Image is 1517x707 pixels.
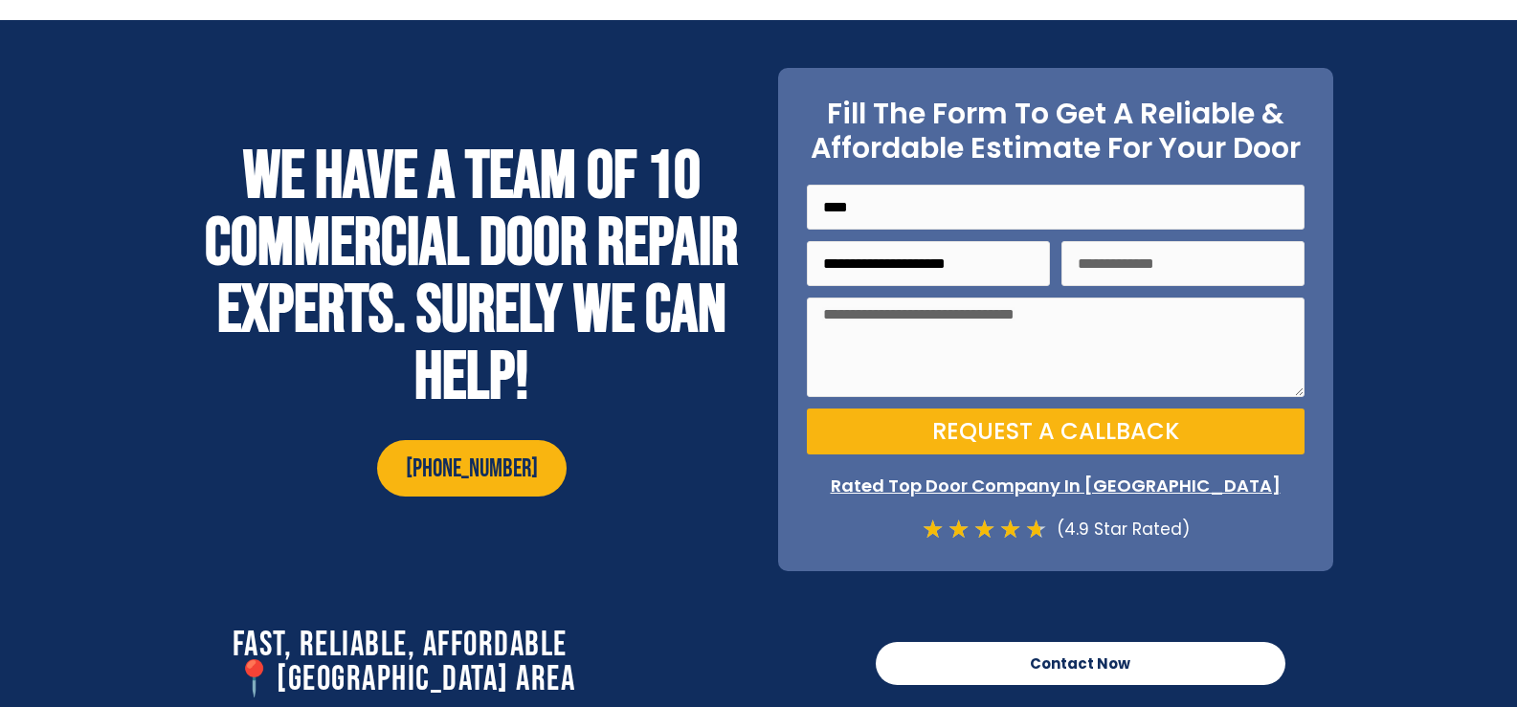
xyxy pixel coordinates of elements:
span: [PHONE_NUMBER] [406,454,538,485]
button: Request a Callback [807,409,1305,454]
form: On Point Locksmith [807,185,1305,466]
i: ★ [973,517,995,542]
h2: Fast, Reliable, Affordable 📍[GEOGRAPHIC_DATA] Area [233,629,857,697]
h2: WE HAVE A TEAM OF 10 COMMERCIAL DOOR REPAIR EXPERTS. SURELY WE CAN HELP! [194,144,749,411]
i: ★ [999,517,1021,542]
span: Request a Callback [932,420,1179,443]
div: 4.7/5 [922,517,1047,542]
div: (4.9 Star Rated) [1047,517,1190,542]
a: Contact Now [876,642,1285,685]
i: ★ [948,517,970,542]
h2: Fill The Form To Get A Reliable & Affordable Estimate For Your Door [807,97,1305,166]
p: Rated Top Door Company In [GEOGRAPHIC_DATA] [807,474,1305,497]
i: ★ [922,517,944,542]
i: ★ [1025,517,1047,542]
a: [PHONE_NUMBER] [377,440,567,497]
span: Contact Now [1030,656,1130,671]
